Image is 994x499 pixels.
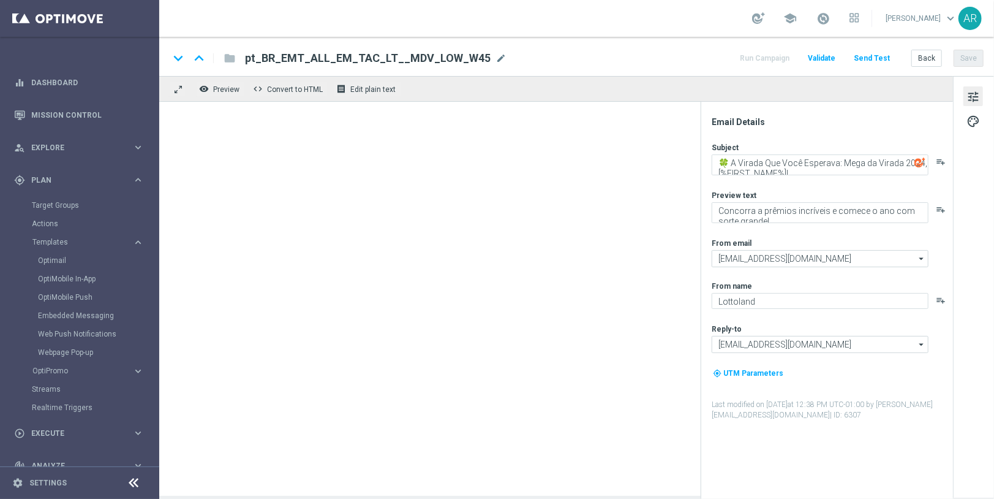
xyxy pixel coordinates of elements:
i: keyboard_arrow_right [132,460,144,471]
i: keyboard_arrow_right [132,237,144,248]
div: Templates [32,233,158,362]
i: receipt [336,84,346,94]
span: code [253,84,263,94]
i: keyboard_arrow_right [132,365,144,377]
i: play_circle_outline [14,428,25,439]
label: From name [712,281,752,291]
div: Realtime Triggers [32,398,158,417]
label: Subject [712,143,739,153]
i: arrow_drop_down [916,337,928,352]
i: settings [12,478,23,489]
div: Embedded Messaging [38,307,158,325]
button: code Convert to HTML [250,81,328,97]
label: From email [712,238,751,248]
span: palette [966,113,980,129]
div: Target Groups [32,196,158,215]
a: Dashboard [31,66,144,99]
button: person_search Explore keyboard_arrow_right [13,143,145,153]
div: Email Details [712,116,952,128]
button: remove_red_eye Preview [196,81,245,97]
span: tune [966,89,980,105]
a: Embedded Messaging [38,311,127,321]
label: Last modified on [DATE] at 12:38 PM UTC-01:00 by [PERSON_NAME][EMAIL_ADDRESS][DOMAIN_NAME] [712,400,952,421]
button: playlist_add [936,157,946,167]
button: Validate [806,50,837,67]
i: track_changes [14,460,25,471]
div: equalizer Dashboard [13,78,145,88]
div: Analyze [14,460,132,471]
button: Mission Control [13,110,145,120]
i: keyboard_arrow_right [132,174,144,186]
button: playlist_add [936,205,946,215]
span: Convert to HTML [267,85,323,94]
i: keyboard_arrow_up [190,49,208,67]
div: Dashboard [14,66,144,99]
span: Preview [213,85,239,94]
span: Edit plain text [350,85,396,94]
a: Actions [32,219,127,229]
a: Optimail [38,256,127,265]
button: track_changes Analyze keyboard_arrow_right [13,461,145,471]
a: OptiMobile In-App [38,274,127,284]
div: Execute [14,428,132,439]
button: playlist_add [936,295,946,305]
i: remove_red_eye [199,84,209,94]
span: Plan [31,177,132,184]
i: gps_fixed [14,175,25,186]
i: arrow_drop_down [916,251,928,267]
a: OptiMobile Push [38,292,127,302]
a: Mission Control [31,99,144,131]
div: Webpage Pop-up [38,343,158,362]
span: school [783,12,797,25]
i: keyboard_arrow_down [169,49,187,67]
button: my_location UTM Parameters [712,367,785,380]
button: Back [911,50,942,67]
input: Select [712,336,928,353]
div: Mission Control [14,99,144,131]
label: Preview text [712,191,756,200]
i: keyboard_arrow_right [132,142,144,153]
span: Execute [31,430,132,437]
i: keyboard_arrow_right [132,427,144,439]
a: Realtime Triggers [32,403,127,413]
a: [PERSON_NAME]keyboard_arrow_down [884,9,958,28]
input: Select [712,250,928,267]
span: OptiPromo [32,367,120,375]
a: Streams [32,384,127,394]
i: my_location [713,369,721,378]
span: Explore [31,144,132,151]
div: Optimail [38,251,158,270]
span: keyboard_arrow_down [944,12,957,25]
div: Web Push Notifications [38,325,158,343]
div: Plan [14,175,132,186]
div: AR [958,7,982,30]
div: OptiMobile In-App [38,270,158,288]
button: Save [954,50,984,67]
span: Analyze [31,462,132,470]
div: Explore [14,142,132,153]
span: pt_BR_EMT_ALL_EM_TAC_LT__MDV_LOW_W45 [245,51,491,66]
div: OptiPromo [32,367,132,375]
span: | ID: 6307 [830,411,861,419]
button: tune [963,86,983,106]
div: Streams [32,380,158,398]
a: Web Push Notifications [38,329,127,339]
button: OptiPromo keyboard_arrow_right [32,366,145,376]
div: Actions [32,215,158,233]
button: receipt Edit plain text [333,81,401,97]
button: palette [963,111,983,131]
a: Settings [29,479,67,487]
button: gps_fixed Plan keyboard_arrow_right [13,175,145,185]
img: optiGenie.svg [914,157,925,168]
button: Send Test [852,50,892,67]
button: Templates keyboard_arrow_right [32,237,145,247]
label: Reply-to [712,324,742,334]
a: Webpage Pop-up [38,348,127,357]
span: mode_edit [495,53,506,64]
